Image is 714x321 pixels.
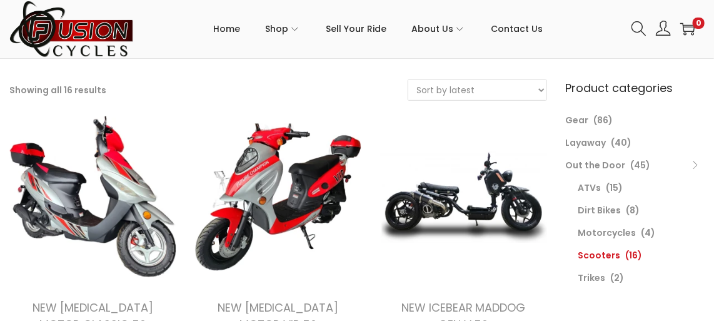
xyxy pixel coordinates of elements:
span: (2) [611,272,625,284]
span: (4) [641,227,656,239]
a: About Us [412,1,466,57]
a: Home [214,1,241,57]
a: Out the Door [566,159,626,171]
span: (86) [594,114,613,126]
span: (15) [606,181,623,194]
a: Contact Us [491,1,543,57]
a: Motorcycles [578,227,636,239]
a: ATVs [578,181,601,194]
select: Shop order [408,80,546,100]
a: Gear [566,114,589,126]
a: Sell Your Ride [326,1,387,57]
span: Sell Your Ride [326,13,387,44]
nav: Primary navigation [134,1,622,57]
span: (45) [631,159,651,171]
a: Scooters [578,249,621,262]
span: Home [214,13,241,44]
a: Layaway [566,136,606,149]
span: About Us [412,13,454,44]
p: Showing all 16 results [9,81,106,99]
h6: Product categories [566,79,705,96]
span: Shop [266,13,289,44]
span: (16) [626,249,643,262]
span: Contact Us [491,13,543,44]
a: Shop [266,1,301,57]
span: (8) [626,204,640,217]
span: (40) [611,136,632,149]
a: 0 [680,21,695,36]
a: Trikes [578,272,606,284]
a: Dirt Bikes [578,204,621,217]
